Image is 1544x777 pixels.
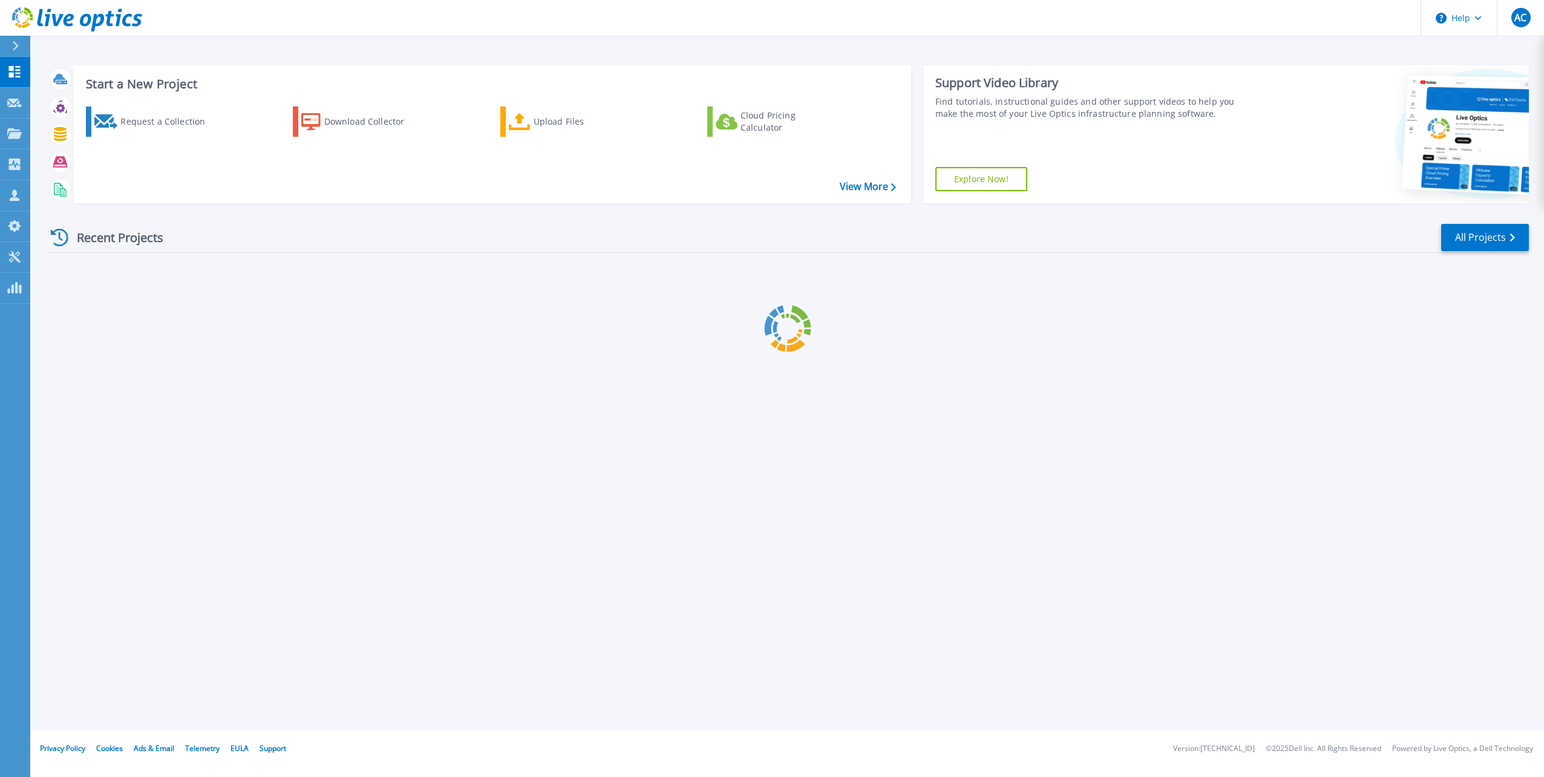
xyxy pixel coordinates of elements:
a: Download Collector [293,107,428,137]
div: Cloud Pricing Calculator [741,110,837,134]
span: AC [1514,13,1526,22]
div: Find tutorials, instructional guides and other support videos to help you make the most of your L... [935,96,1248,120]
a: Explore Now! [935,167,1027,191]
div: Download Collector [324,110,421,134]
a: All Projects [1441,224,1529,251]
div: Request a Collection [120,110,217,134]
a: Telemetry [185,743,220,753]
a: Cloud Pricing Calculator [707,107,842,137]
a: Ads & Email [134,743,174,753]
a: Support [260,743,286,753]
a: EULA [231,743,249,753]
a: Cookies [96,743,123,753]
a: View More [840,181,896,192]
li: Version: [TECHNICAL_ID] [1173,745,1255,753]
div: Upload Files [534,110,630,134]
h3: Start a New Project [86,77,895,91]
div: Recent Projects [47,223,180,252]
a: Upload Files [500,107,635,137]
div: Support Video Library [935,75,1248,91]
li: © 2025 Dell Inc. All Rights Reserved [1266,745,1381,753]
li: Powered by Live Optics, a Dell Technology [1392,745,1533,753]
a: Request a Collection [86,107,221,137]
a: Privacy Policy [40,743,85,753]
